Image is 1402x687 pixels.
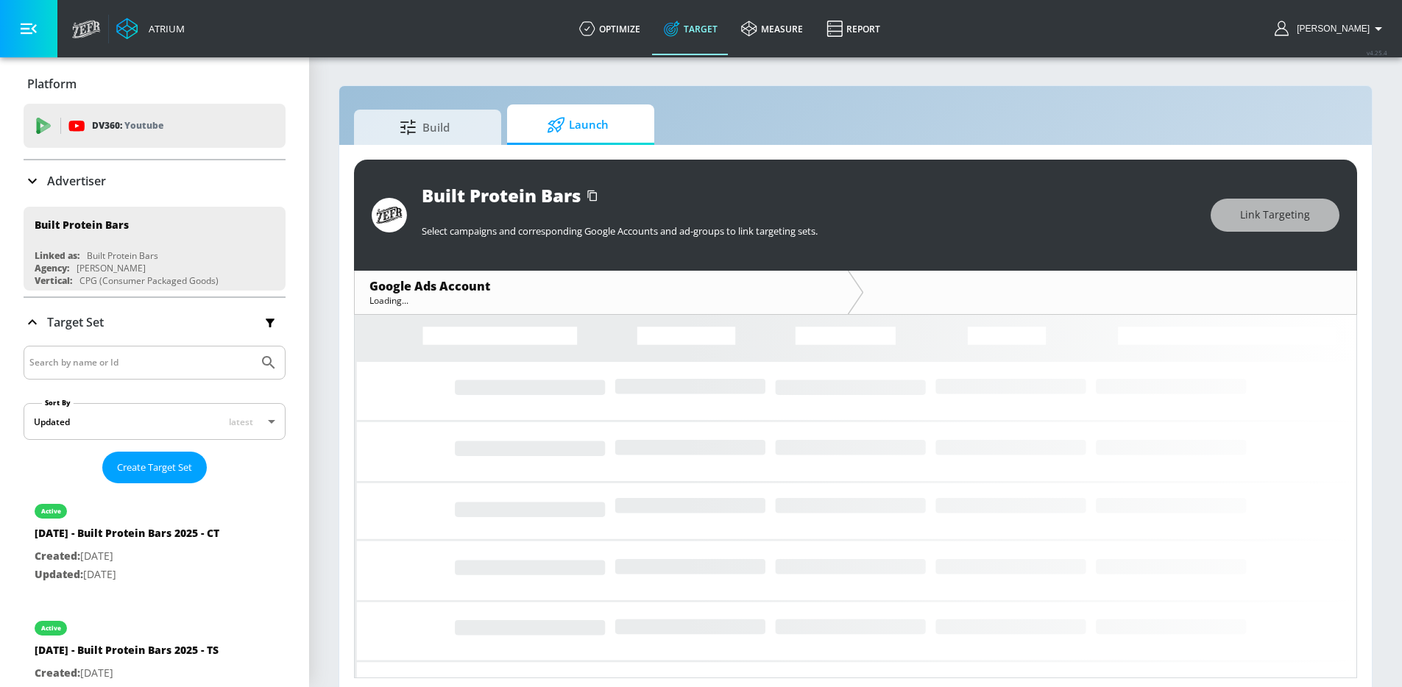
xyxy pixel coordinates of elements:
[41,508,61,515] div: active
[652,2,729,55] a: Target
[24,207,286,291] div: Built Protein BarsLinked as:Built Protein BarsAgency:[PERSON_NAME]Vertical:CPG (Consumer Packaged...
[116,18,185,40] a: Atrium
[34,416,70,428] div: Updated
[35,262,69,274] div: Agency:
[24,489,286,594] div: active[DATE] - Built Protein Bars 2025 - CTCreated:[DATE]Updated:[DATE]
[27,76,77,92] p: Platform
[92,118,163,134] p: DV360:
[47,173,106,189] p: Advertiser
[24,104,286,148] div: DV360: Youtube
[729,2,815,55] a: measure
[422,224,1196,238] p: Select campaigns and corresponding Google Accounts and ad-groups to link targeting sets.
[35,567,83,581] span: Updated:
[35,566,219,584] p: [DATE]
[1367,49,1387,57] span: v 4.25.4
[355,271,848,314] div: Google Ads AccountLoading...
[124,118,163,133] p: Youtube
[35,666,80,680] span: Created:
[35,249,79,262] div: Linked as:
[567,2,652,55] a: optimize
[102,452,207,483] button: Create Target Set
[369,278,833,294] div: Google Ads Account
[522,107,634,143] span: Launch
[815,2,892,55] a: Report
[369,110,481,145] span: Build
[24,298,286,346] div: Target Set
[79,274,219,287] div: CPG (Consumer Packaged Goods)
[35,547,219,566] p: [DATE]
[143,22,185,35] div: Atrium
[35,643,219,664] div: [DATE] - Built Protein Bars 2025 - TS
[369,294,833,307] div: Loading...
[42,398,74,407] label: Sort By
[35,526,219,547] div: [DATE] - Built Protein Bars 2025 - CT
[24,160,286,202] div: Advertiser
[35,664,219,683] p: [DATE]
[41,624,61,632] div: active
[24,63,286,104] div: Platform
[1291,24,1370,34] span: login as: nathan.mistretta@zefr.com
[47,314,104,330] p: Target Set
[29,353,252,372] input: Search by name or Id
[35,218,129,232] div: Built Protein Bars
[422,183,581,207] div: Built Protein Bars
[229,416,253,428] span: latest
[77,262,146,274] div: [PERSON_NAME]
[117,459,192,476] span: Create Target Set
[1275,20,1387,38] button: [PERSON_NAME]
[35,274,72,287] div: Vertical:
[87,249,158,262] div: Built Protein Bars
[35,549,80,563] span: Created:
